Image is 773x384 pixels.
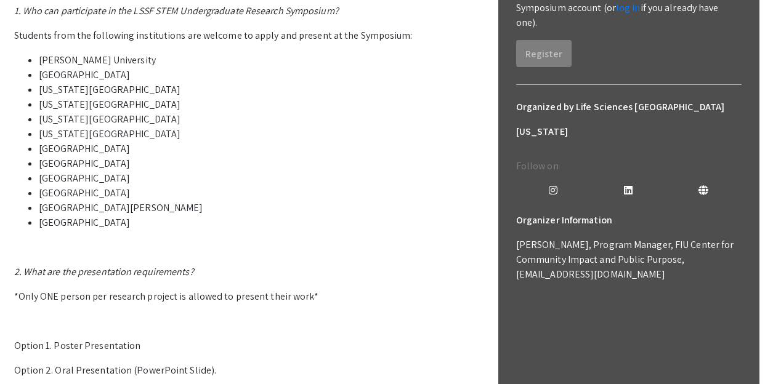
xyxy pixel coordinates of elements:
a: log in [616,1,641,14]
li: [US_STATE][GEOGRAPHIC_DATA] [39,127,476,142]
p: Option 1. Poster Presentation [14,338,476,353]
li: [GEOGRAPHIC_DATA] [39,68,476,82]
li: [GEOGRAPHIC_DATA] [39,186,476,201]
em: 2. What are the presentation requirements? [14,265,194,278]
p: [PERSON_NAME], Program Manager, FIU Center for Community Impact and Public Purpose, [EMAIL_ADDRES... [516,238,742,282]
li: [GEOGRAPHIC_DATA] [39,171,476,186]
p: Option 2. Oral Presentation (PowerPoint Slide). [14,363,476,378]
li: [GEOGRAPHIC_DATA] [39,156,476,171]
li: [GEOGRAPHIC_DATA] [39,142,476,156]
button: Register [516,40,572,67]
h6: Organizer Information [516,208,742,233]
li: [PERSON_NAME] University [39,53,476,68]
li: [GEOGRAPHIC_DATA][PERSON_NAME] [39,201,476,215]
li: [GEOGRAPHIC_DATA] [39,215,476,230]
li: [US_STATE][GEOGRAPHIC_DATA] [39,112,476,127]
iframe: Chat [9,329,52,375]
li: [US_STATE][GEOGRAPHIC_DATA] [39,82,476,97]
p: Students from the following institutions are welcome to apply and present at the Symposium: [14,28,476,43]
em: 1. Who can participate in the LSSF STEM Undergraduate Research Symposium? [14,4,339,17]
p: Follow on [516,159,742,174]
p: *Only ONE person per research project is allowed to present their work* [14,289,476,304]
li: [US_STATE][GEOGRAPHIC_DATA] [39,97,476,112]
h6: Organized by Life Sciences [GEOGRAPHIC_DATA][US_STATE] [516,95,742,144]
